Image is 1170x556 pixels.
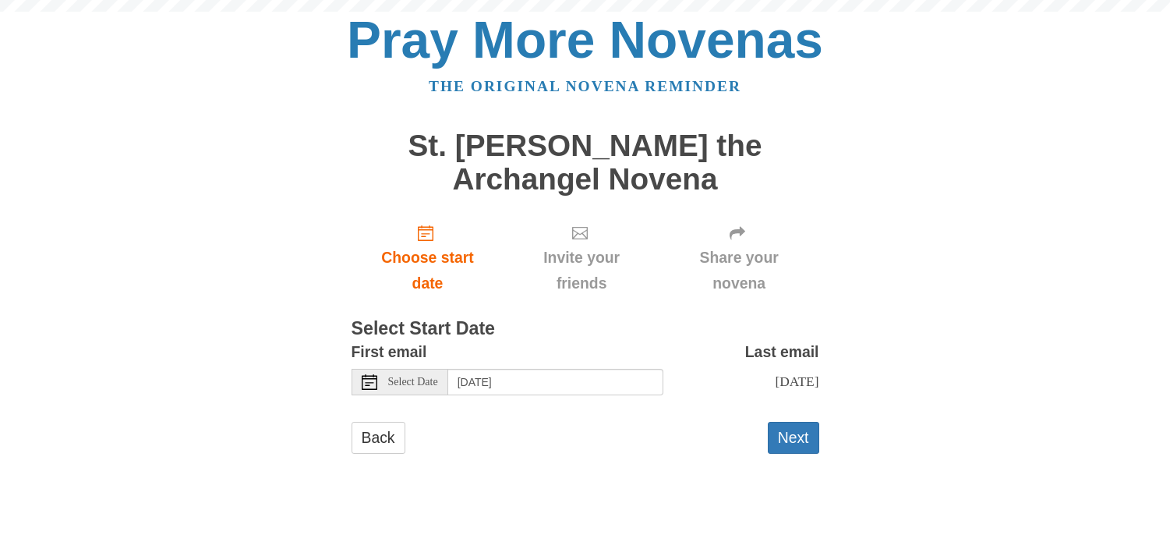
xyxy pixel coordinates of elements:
div: Click "Next" to confirm your start date first. [504,211,659,304]
button: Next [768,422,819,454]
h1: St. [PERSON_NAME] the Archangel Novena [352,129,819,196]
h3: Select Start Date [352,319,819,339]
span: [DATE] [775,374,818,389]
label: Last email [745,339,819,365]
a: Back [352,422,405,454]
span: Invite your friends [519,245,643,296]
a: Pray More Novenas [347,11,823,69]
a: Choose start date [352,211,504,304]
span: Share your novena [675,245,804,296]
span: Choose start date [367,245,489,296]
a: The original novena reminder [429,78,741,94]
div: Click "Next" to confirm your start date first. [659,211,819,304]
label: First email [352,339,427,365]
span: Select Date [388,377,438,388]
